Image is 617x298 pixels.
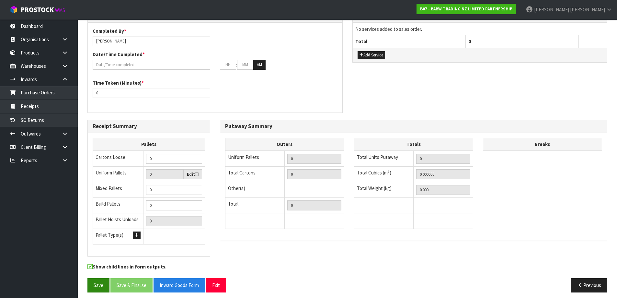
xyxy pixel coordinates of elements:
td: Uniform Pallets [93,166,143,182]
h3: Receipt Summary [93,123,205,129]
input: Uniform Pallets [146,169,184,179]
button: Exit [206,278,226,292]
input: Time Taken [93,88,210,98]
span: [PERSON_NAME] [534,6,569,13]
label: Edit [187,171,199,178]
a: B07 - BABW TRADING NZ LIMITED PARTNERSHIP [417,4,516,14]
input: Manual [146,154,202,164]
span: [PERSON_NAME] [570,6,605,13]
label: Date/Time Completed [93,51,145,58]
input: TOTAL PACKS [287,200,341,210]
label: Completed By [93,28,126,34]
small: WMS [55,7,65,13]
td: Pallet Hoists Unloads [93,213,143,229]
th: Total [353,35,466,48]
input: MM [237,60,253,70]
input: HH [220,60,236,70]
th: Outers [225,138,344,151]
h3: Putaway Summary [225,123,602,129]
button: Save [87,278,109,292]
span: 0 [468,38,471,44]
button: Add Service [358,51,385,59]
label: Show child lines in form outputs. [87,263,166,272]
label: Time Taken (Minutes) [93,79,144,86]
button: AM [253,60,266,70]
input: Manual [146,185,202,195]
img: cube-alt.png [10,6,18,14]
td: Total [225,197,285,213]
td: Total Weight (kg) [354,182,414,197]
button: Save & Finalise [110,278,153,292]
td: Total Cubics (m³) [354,166,414,182]
th: Totals [354,138,473,151]
button: Previous [571,278,607,292]
td: Cartons Loose [93,151,143,167]
td: Pallet Type(s) [93,229,143,244]
td: Mixed Pallets [93,182,143,198]
input: UNIFORM P LINES [287,154,341,164]
th: Pallets [93,138,205,151]
td: Other(s) [225,182,285,197]
input: Manual [146,200,202,210]
td: Total Units Putaway [354,151,414,167]
td: Uniform Pallets [225,151,285,167]
strong: B07 - BABW TRADING NZ LIMITED PARTNERSHIP [420,6,512,12]
input: OUTERS TOTAL = CTN [287,169,341,179]
span: ProStock [21,6,54,14]
button: Inward Goods Form [154,278,205,292]
td: No services added to sales order. [353,23,607,35]
td: Total Cartons [225,166,285,182]
td: Build Pallets [93,198,143,213]
input: UNIFORM P + MIXED P + BUILD P [146,216,202,226]
td: : [236,60,237,70]
th: Breaks [483,138,602,151]
input: Date/Time completed [93,60,210,70]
